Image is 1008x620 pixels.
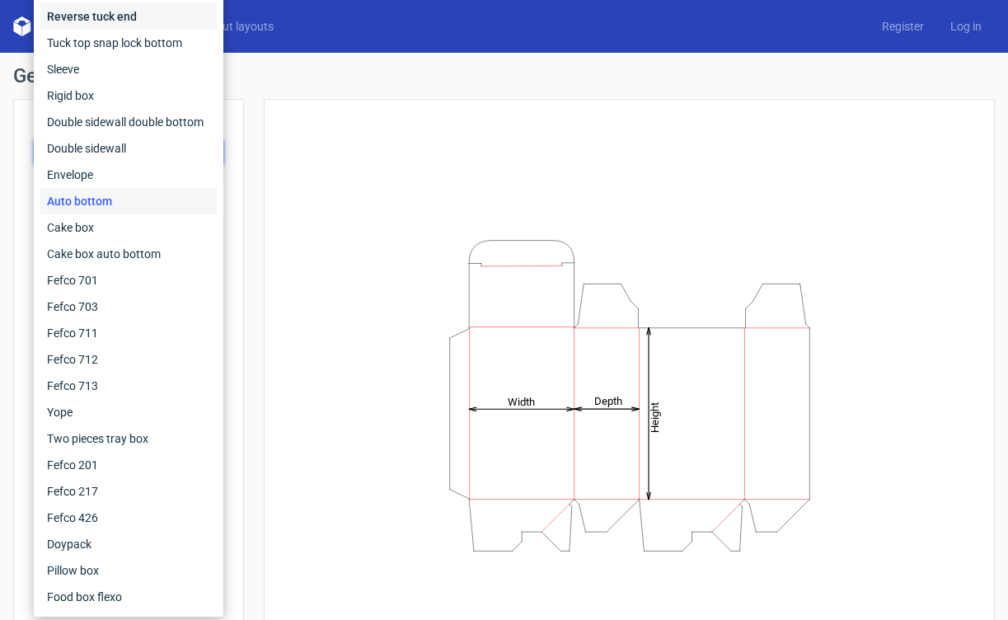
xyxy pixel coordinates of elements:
[40,3,217,30] div: Reverse tuck end
[40,478,217,505] div: Fefco 217
[40,241,217,267] div: Cake box auto bottom
[40,135,217,162] div: Double sidewall
[40,584,217,610] div: Food box flexo
[40,267,217,294] div: Fefco 701
[40,557,217,584] div: Pillow box
[40,214,217,241] div: Cake box
[40,162,217,188] div: Envelope
[40,188,217,214] div: Auto bottom
[40,82,217,109] div: Rigid box
[40,320,217,346] div: Fefco 711
[40,425,217,452] div: Two pieces tray box
[13,66,995,86] h1: Generate new dieline
[593,395,621,407] tspan: Depth
[40,109,217,135] div: Double sidewall double bottom
[40,294,217,320] div: Fefco 703
[40,531,217,557] div: Doypack
[937,18,995,35] a: Log in
[40,373,217,399] div: Fefco 713
[40,346,217,373] div: Fefco 712
[648,402,660,432] tspan: Height
[40,399,217,425] div: Yope
[40,30,217,56] div: Tuck top snap lock bottom
[869,18,937,35] a: Register
[40,452,217,478] div: Fefco 201
[40,56,217,82] div: Sleeve
[507,395,534,407] tspan: Width
[188,18,287,35] a: Diecut layouts
[40,505,217,531] div: Fefco 426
